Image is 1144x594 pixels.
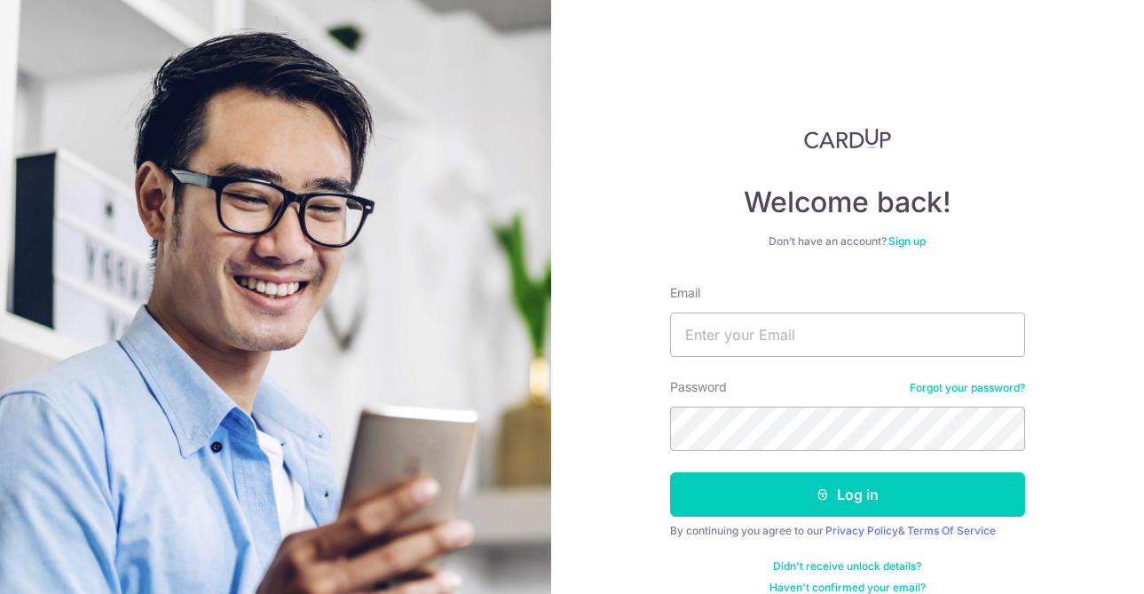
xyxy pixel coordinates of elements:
[804,128,891,149] img: CardUp Logo
[773,559,921,574] a: Didn't receive unlock details?
[670,284,700,302] label: Email
[670,378,727,396] label: Password
[888,234,926,248] a: Sign up
[825,524,898,537] a: Privacy Policy
[670,234,1025,249] div: Don’t have an account?
[670,313,1025,357] input: Enter your Email
[670,472,1025,517] button: Log in
[670,185,1025,220] h4: Welcome back!
[670,524,1025,538] div: By continuing you agree to our &
[907,524,996,537] a: Terms Of Service
[910,381,1025,395] a: Forgot your password?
